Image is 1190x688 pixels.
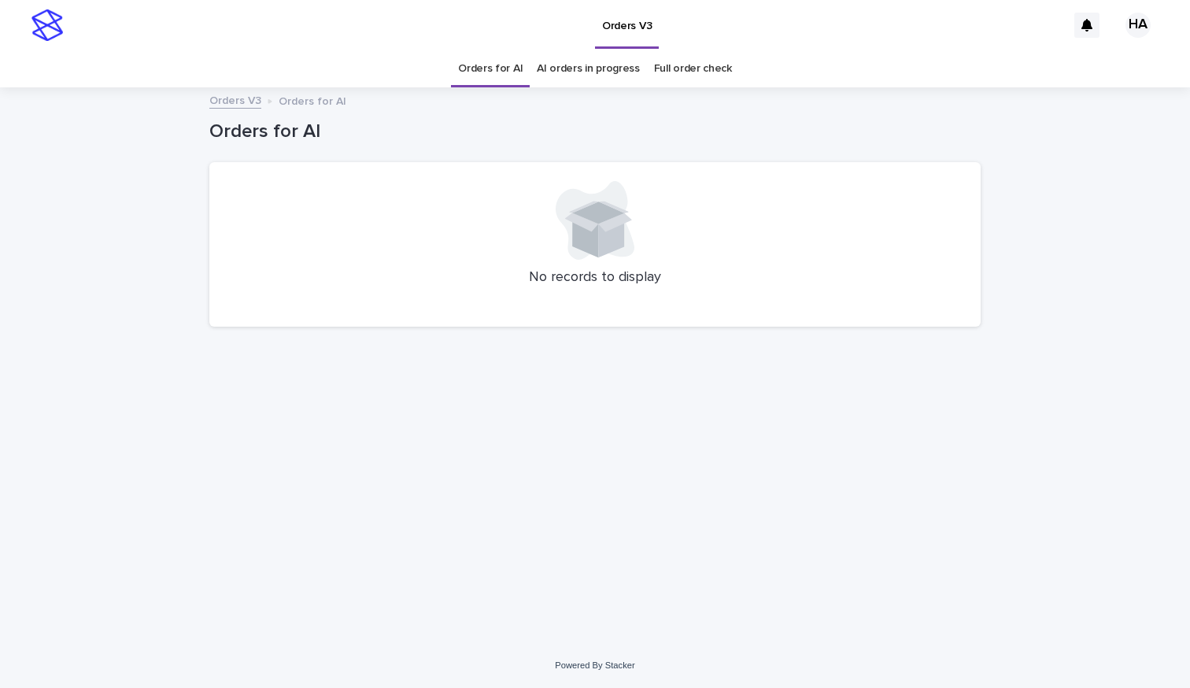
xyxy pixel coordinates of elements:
h1: Orders for AI [209,120,981,143]
a: AI orders in progress [537,50,640,87]
p: No records to display [228,269,962,287]
a: Orders V3 [209,91,261,109]
img: stacker-logo-s-only.png [31,9,63,41]
a: Powered By Stacker [555,660,634,670]
a: Full order check [654,50,732,87]
div: HA [1125,13,1151,38]
p: Orders for AI [279,91,346,109]
a: Orders for AI [458,50,523,87]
